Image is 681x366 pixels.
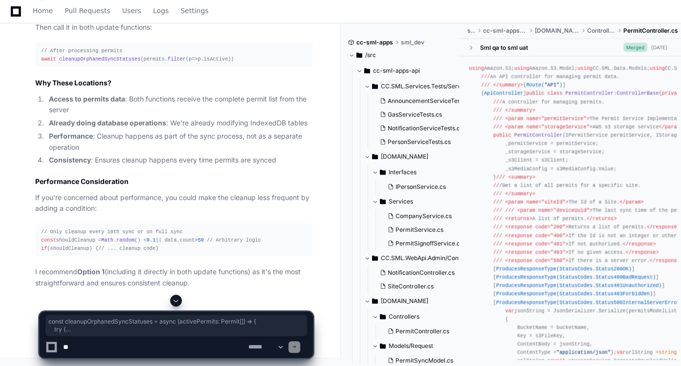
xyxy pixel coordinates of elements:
[493,115,502,121] span: ///
[493,132,511,138] span: public
[381,254,468,262] span: CC.SML.WebApi.Admin/Controllers
[376,279,462,293] button: SiteController.cs
[526,81,562,87] span: Route( )
[98,245,155,251] span: // ... cleanup code
[505,207,514,213] span: ///
[623,42,647,52] span: Merged
[623,241,656,246] span: </response>
[372,252,378,264] svg: Directory
[493,182,641,188] span: Get a list of all permits for a specific site.
[493,98,502,104] span: ///
[380,195,386,207] svg: Directory
[41,237,56,243] span: const
[59,56,140,61] span: cleanupOrphanedSyncStatuses
[395,183,446,190] span: IPersonService.cs
[388,97,473,104] span: AnnouncementServiceTests.cs
[493,241,656,246] span: If not authorized.
[356,38,393,46] span: cc-sml-apps
[372,193,469,209] button: Services
[376,135,470,148] button: PersonServiceTests.cs
[496,274,656,280] span: ProducesResponseType(StatusCodes.Status400BadRequest)
[180,8,208,14] span: Settings
[651,43,667,51] div: [DATE]
[356,49,362,61] svg: Directory
[364,78,468,94] button: CC.SML.Services.Tests/Services
[46,117,313,128] li: : We're already modifying IndexedDB tables
[577,65,593,71] span: using
[376,107,470,121] button: GasServiceTests.cs
[505,224,568,229] span: <response code="200">
[364,293,468,308] button: [DOMAIN_NAME]
[619,199,643,204] span: </param>
[534,26,579,34] span: [DOMAIN_NAME]
[496,290,653,296] span: ProducesResponseType(StatusCodes.Status403Forbidden)
[388,110,442,118] span: GasServiceTests.cs
[46,130,313,153] li: : Cleanup happens as part of the sync process, not as a separate operation
[384,236,463,250] button: PermitSignoffService.cs
[505,107,535,113] span: </summary>
[189,56,192,61] span: p
[41,56,56,61] span: await
[481,73,619,79] span: An API controller for managing permit data.
[587,26,615,34] span: Controllers
[395,212,452,220] span: CompanyService.cs
[49,118,166,126] strong: Already doing database operations
[46,93,313,116] li: : Both functions receive the complete permit list from the server
[49,131,93,140] strong: Performance
[493,123,502,129] span: ///
[372,164,469,180] button: Interfaces
[505,241,568,246] span: <response code="401">
[41,245,47,251] span: if
[505,190,535,196] span: </summary>
[49,155,91,163] strong: Consistency
[616,90,659,96] span: ControllerBase
[514,65,529,71] span: using
[505,232,568,238] span: <response code="400">
[493,241,502,246] span: ///
[514,132,563,138] span: PermitController
[493,215,617,221] span: A list of permits.
[376,94,470,107] button: AnnouncementServiceTests.cs
[384,223,463,236] button: PermitService.cs
[372,150,378,162] svg: Directory
[493,199,644,204] span: The Id of a Site.
[388,282,434,290] span: SiteController.cs
[35,192,313,214] p: If you're concerned about performance, you could make the cleanup less frequent by adding a condi...
[122,8,141,14] span: Users
[372,80,378,92] svg: Directory
[376,121,470,135] button: NotificationServiceTests.cs
[41,228,183,234] span: // Only cleanup every 10th sync or on full sync
[207,237,261,243] span: // Arbitrary logic
[364,250,468,265] button: CC.SML.WebApi.Admin/Controllers
[101,237,113,243] span: Math
[189,56,198,61] span: =>
[204,56,228,61] span: isActive
[505,115,590,121] span: <param name="permitService">
[179,237,195,243] span: count
[381,152,428,160] span: [DOMAIN_NAME]
[548,90,563,96] span: class
[526,90,544,96] span: public
[116,237,134,243] span: random
[481,81,490,87] span: ///
[493,81,524,87] span: </summary>
[493,98,605,104] span: A controller for managing permits.
[41,46,307,63] div: (permits. ( p. ))
[373,66,420,74] span: cc-sml-apps-api
[198,237,203,243] span: 50
[505,123,593,129] span: <param name="storageService">
[365,51,376,59] span: /src
[77,267,105,275] strong: Option 1
[647,224,680,229] span: </response>
[467,26,475,34] span: src
[388,268,455,276] span: NotificationController.cs
[587,215,617,221] span: </returns>
[389,197,413,205] span: Services
[484,90,523,96] span: ApiController
[381,82,468,90] span: CC.SML.Services.Tests/Services
[147,237,155,243] span: 0.1
[35,78,313,87] h2: Why These Locations?
[364,64,370,76] svg: Directory
[384,209,463,223] button: CompanyService.cs
[33,8,53,14] span: Home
